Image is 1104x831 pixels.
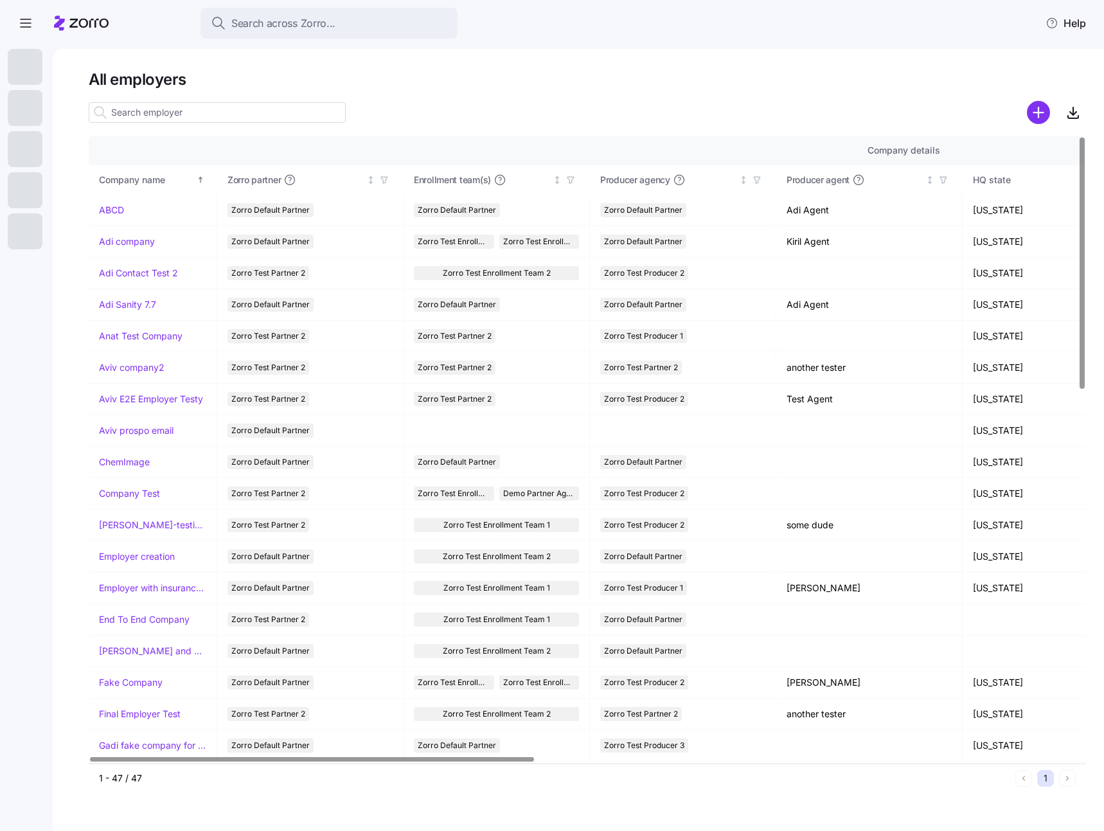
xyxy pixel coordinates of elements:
[553,175,562,184] div: Not sorted
[604,392,684,406] span: Zorro Test Producer 2
[231,612,305,627] span: Zorro Test Partner 2
[739,175,748,184] div: Not sorted
[89,69,1086,89] h1: All employers
[443,550,551,564] span: Zorro Test Enrollment Team 2
[99,772,1010,785] div: 1 - 47 / 47
[787,174,850,186] span: Producer agent
[776,699,963,730] td: another tester
[231,329,305,343] span: Zorro Test Partner 2
[231,298,310,312] span: Zorro Default Partner
[99,613,190,626] a: End To End Company
[231,487,305,501] span: Zorro Test Partner 2
[604,550,682,564] span: Zorro Default Partner
[1035,10,1096,36] button: Help
[89,165,217,195] th: Company nameSorted ascending
[231,518,305,532] span: Zorro Test Partner 2
[196,175,205,184] div: Sorted ascending
[404,165,590,195] th: Enrollment team(s)Not sorted
[231,707,305,721] span: Zorro Test Partner 2
[776,510,963,541] td: some dude
[227,174,281,186] span: Zorro partner
[89,102,346,123] input: Search employer
[200,8,458,39] button: Search across Zorro...
[418,455,496,469] span: Zorro Default Partner
[231,235,310,249] span: Zorro Default Partner
[776,352,963,384] td: another tester
[418,392,492,406] span: Zorro Test Partner 2
[776,384,963,415] td: Test Agent
[776,289,963,321] td: Adi Agent
[604,612,682,627] span: Zorro Default Partner
[99,582,206,594] a: Employer with insurance problems
[418,361,492,375] span: Zorro Test Partner 2
[1037,770,1054,787] button: 1
[231,266,305,280] span: Zorro Test Partner 2
[604,738,684,753] span: Zorro Test Producer 3
[925,175,934,184] div: Not sorted
[99,645,206,657] a: [PERSON_NAME] and ChemImage
[776,667,963,699] td: [PERSON_NAME]
[604,455,682,469] span: Zorro Default Partner
[418,738,496,753] span: Zorro Default Partner
[443,518,550,532] span: Zorro Test Enrollment Team 1
[1015,770,1032,787] button: Previous page
[99,267,178,280] a: Adi Contact Test 2
[604,329,683,343] span: Zorro Test Producer 1
[418,235,490,249] span: Zorro Test Enrollment Team 2
[443,266,551,280] span: Zorro Test Enrollment Team 2
[366,175,375,184] div: Not sorted
[604,266,684,280] span: Zorro Test Producer 2
[418,487,490,501] span: Zorro Test Enrollment Team 2
[604,581,683,595] span: Zorro Test Producer 1
[99,456,150,469] a: ChemImage
[418,675,490,690] span: Zorro Test Enrollment Team 2
[99,330,183,343] a: Anat Test Company
[99,361,165,374] a: Aviv company2
[1027,101,1050,124] svg: add icon
[1046,15,1086,31] span: Help
[231,392,305,406] span: Zorro Test Partner 2
[604,487,684,501] span: Zorro Test Producer 2
[776,165,963,195] th: Producer agentNot sorted
[99,173,194,187] div: Company name
[776,195,963,226] td: Adi Agent
[99,519,206,532] a: [PERSON_NAME]-testing-payroll
[231,550,310,564] span: Zorro Default Partner
[604,675,684,690] span: Zorro Test Producer 2
[604,298,682,312] span: Zorro Default Partner
[99,393,203,406] a: Aviv E2E Employer Testy
[503,675,576,690] span: Zorro Test Enrollment Team 1
[99,550,175,563] a: Employer creation
[231,738,310,753] span: Zorro Default Partner
[99,487,160,500] a: Company Test
[604,235,682,249] span: Zorro Default Partner
[604,361,678,375] span: Zorro Test Partner 2
[418,203,496,217] span: Zorro Default Partner
[776,573,963,604] td: [PERSON_NAME]
[590,165,776,195] th: Producer agencyNot sorted
[217,165,404,195] th: Zorro partnerNot sorted
[503,487,576,501] span: Demo Partner Agency
[99,739,206,752] a: Gadi fake company for test
[604,203,682,217] span: Zorro Default Partner
[99,298,156,311] a: Adi Sanity 7.7
[231,675,310,690] span: Zorro Default Partner
[600,174,670,186] span: Producer agency
[231,15,335,31] span: Search across Zorro...
[1059,770,1076,787] button: Next page
[99,235,155,248] a: Adi company
[231,203,310,217] span: Zorro Default Partner
[443,707,551,721] span: Zorro Test Enrollment Team 2
[231,424,310,438] span: Zorro Default Partner
[503,235,576,249] span: Zorro Test Enrollment Team 1
[99,204,124,217] a: ABCD
[99,676,163,689] a: Fake Company
[231,361,305,375] span: Zorro Test Partner 2
[604,518,684,532] span: Zorro Test Producer 2
[99,708,181,720] a: Final Employer Test
[604,707,678,721] span: Zorro Test Partner 2
[418,329,492,343] span: Zorro Test Partner 2
[99,424,174,437] a: Aviv prospo email
[231,455,310,469] span: Zorro Default Partner
[231,644,310,658] span: Zorro Default Partner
